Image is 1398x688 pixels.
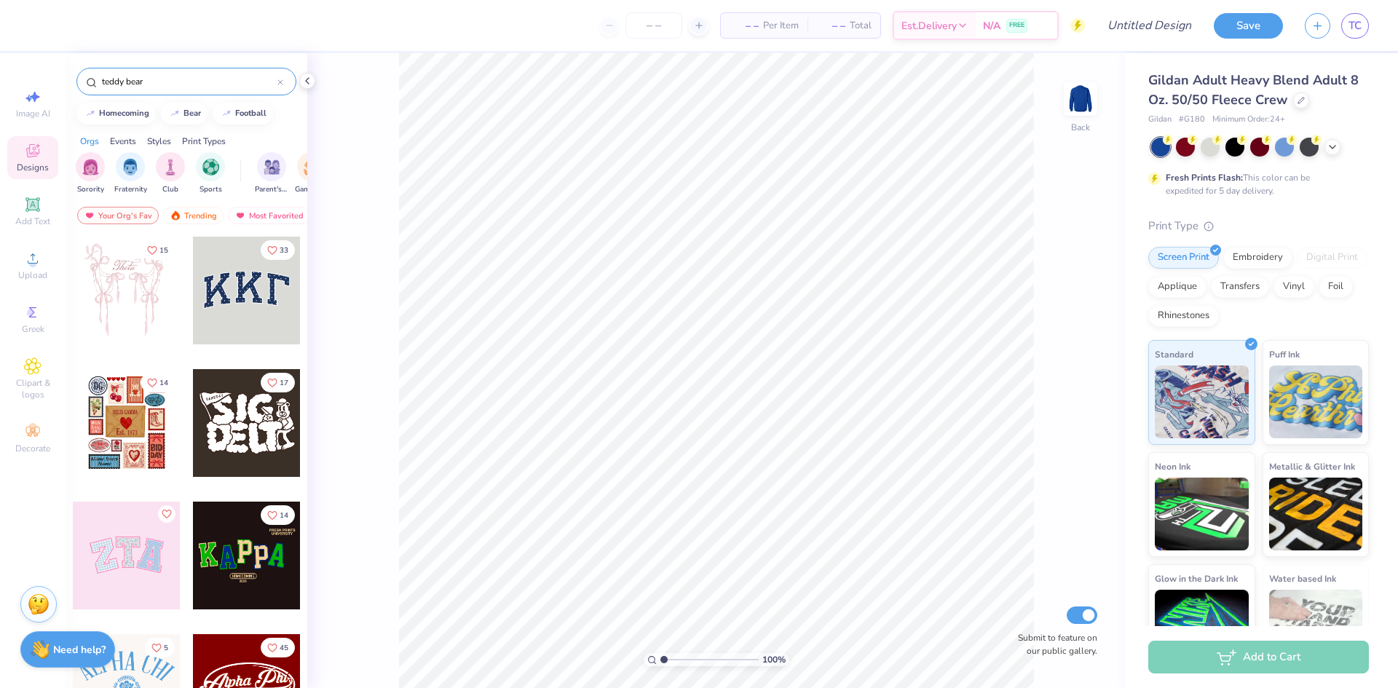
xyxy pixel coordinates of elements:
img: Club Image [162,159,178,175]
span: Gildan Adult Heavy Blend Adult 8 Oz. 50/50 Fleece Crew [1148,71,1359,108]
div: filter for Game Day [295,152,328,195]
label: Submit to feature on our public gallery. [1010,631,1097,657]
div: Events [110,135,136,148]
img: Water based Ink [1269,590,1363,663]
button: Like [261,240,295,260]
div: filter for Fraternity [114,152,147,195]
div: Embroidery [1223,247,1292,269]
span: 14 [159,379,168,387]
img: Game Day Image [304,159,320,175]
div: Trending [163,207,224,224]
a: TC [1341,13,1369,39]
img: Back [1066,84,1095,114]
div: Vinyl [1273,276,1314,298]
span: Minimum Order: 24 + [1212,114,1285,126]
button: Like [141,240,175,260]
span: Fraternity [114,184,147,195]
span: Sorority [77,184,104,195]
input: – – [625,12,682,39]
img: trending.gif [170,210,181,221]
span: 15 [159,247,168,254]
img: Standard [1155,365,1249,438]
span: Upload [18,269,47,281]
img: Metallic & Glitter Ink [1269,478,1363,550]
span: Per Item [763,18,799,33]
div: Rhinestones [1148,305,1219,327]
span: – – [730,18,759,33]
button: filter button [156,152,185,195]
span: 45 [280,644,288,652]
span: Greek [22,323,44,335]
div: Orgs [80,135,99,148]
div: Print Types [182,135,226,148]
button: Save [1214,13,1283,39]
span: Decorate [15,443,50,454]
span: Water based Ink [1269,571,1336,586]
button: Like [261,505,295,525]
strong: Need help? [53,643,106,657]
div: homecoming [99,109,149,117]
span: Neon Ink [1155,459,1190,474]
input: Try "Alpha" [100,74,277,89]
span: Est. Delivery [901,18,957,33]
div: football [235,109,266,117]
div: Foil [1319,276,1353,298]
span: 5 [164,644,168,652]
div: Styles [147,135,171,148]
div: Digital Print [1297,247,1367,269]
span: Parent's Weekend [255,184,288,195]
div: bear [183,109,201,117]
span: 14 [280,512,288,519]
button: filter button [76,152,105,195]
button: Like [261,638,295,657]
div: Your Org's Fav [77,207,159,224]
span: Designs [17,162,49,173]
button: homecoming [76,103,156,124]
div: filter for Sorority [76,152,105,195]
div: Most Favorited [228,207,310,224]
span: N/A [983,18,1000,33]
img: trend_line.gif [169,109,181,118]
div: Print Type [1148,218,1369,234]
span: Standard [1155,347,1193,362]
span: # G180 [1179,114,1205,126]
button: filter button [114,152,147,195]
span: Add Text [15,216,50,227]
strong: Fresh Prints Flash: [1166,172,1243,183]
div: Back [1071,121,1090,134]
div: filter for Club [156,152,185,195]
span: 33 [280,247,288,254]
span: Image AI [16,108,50,119]
img: Fraternity Image [122,159,138,175]
span: Sports [200,184,222,195]
img: most_fav.gif [84,210,95,221]
div: filter for Sports [196,152,225,195]
span: Total [850,18,872,33]
button: filter button [196,152,225,195]
button: Like [145,638,175,657]
img: Parent's Weekend Image [264,159,280,175]
span: Glow in the Dark Ink [1155,571,1238,586]
img: trend_line.gif [84,109,96,118]
button: football [213,103,273,124]
div: This color can be expedited for 5 day delivery. [1166,171,1345,197]
span: Gildan [1148,114,1172,126]
img: Neon Ink [1155,478,1249,550]
img: most_fav.gif [234,210,246,221]
button: Like [261,373,295,392]
span: Puff Ink [1269,347,1300,362]
img: Sorority Image [82,159,99,175]
div: Applique [1148,276,1207,298]
div: filter for Parent's Weekend [255,152,288,195]
img: Glow in the Dark Ink [1155,590,1249,663]
span: – – [816,18,845,33]
button: bear [161,103,208,124]
img: Sports Image [202,159,219,175]
span: 100 % [762,653,786,666]
span: FREE [1009,20,1024,31]
button: filter button [255,152,288,195]
input: Untitled Design [1096,11,1203,40]
span: Metallic & Glitter Ink [1269,459,1355,474]
span: Club [162,184,178,195]
span: 17 [280,379,288,387]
